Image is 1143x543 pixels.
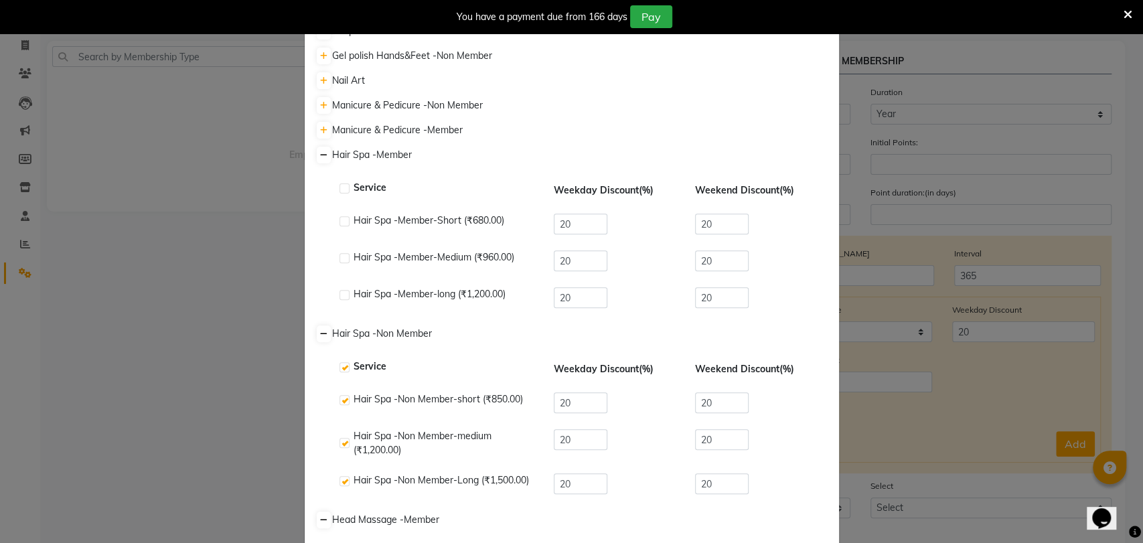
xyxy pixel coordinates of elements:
[639,363,654,375] span: (%)
[332,50,492,62] span: Gel polish Hands&Feet -Non Member
[354,287,506,304] span: Hair Spa -Member-long (₹1,200.00)
[354,214,504,230] span: Hair Spa -Member-Short (₹680.00)
[354,392,523,409] span: Hair Spa -Non Member-short (₹850.00)
[546,352,688,384] th: Weekday Discount
[354,181,386,198] span: Service
[354,360,386,376] span: Service
[639,184,654,196] span: (%)
[354,250,514,267] span: Hair Spa -Member-Medium (₹960.00)
[687,173,828,206] th: Weekend Discount
[332,149,412,161] span: Hair Spa -Member
[779,184,794,196] span: (%)
[546,173,688,206] th: Weekday Discount
[332,74,365,86] span: Nail Art
[354,473,529,490] span: Hair Spa -Non Member-Long (₹1,500.00)
[630,5,672,28] button: Pay
[457,10,627,24] div: You have a payment due from 166 days
[687,352,828,384] th: Weekend Discount
[332,514,439,526] span: Head Massage -Member
[1087,489,1130,530] iframe: chat widget
[332,327,432,339] span: Hair Spa -Non Member
[354,429,538,457] span: Hair Spa -Non Member-medium (₹1,200.00)
[779,363,794,375] span: (%)
[332,124,463,136] span: Manicure & Pedicure -Member
[332,99,483,111] span: Manicure & Pedicure -Non Member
